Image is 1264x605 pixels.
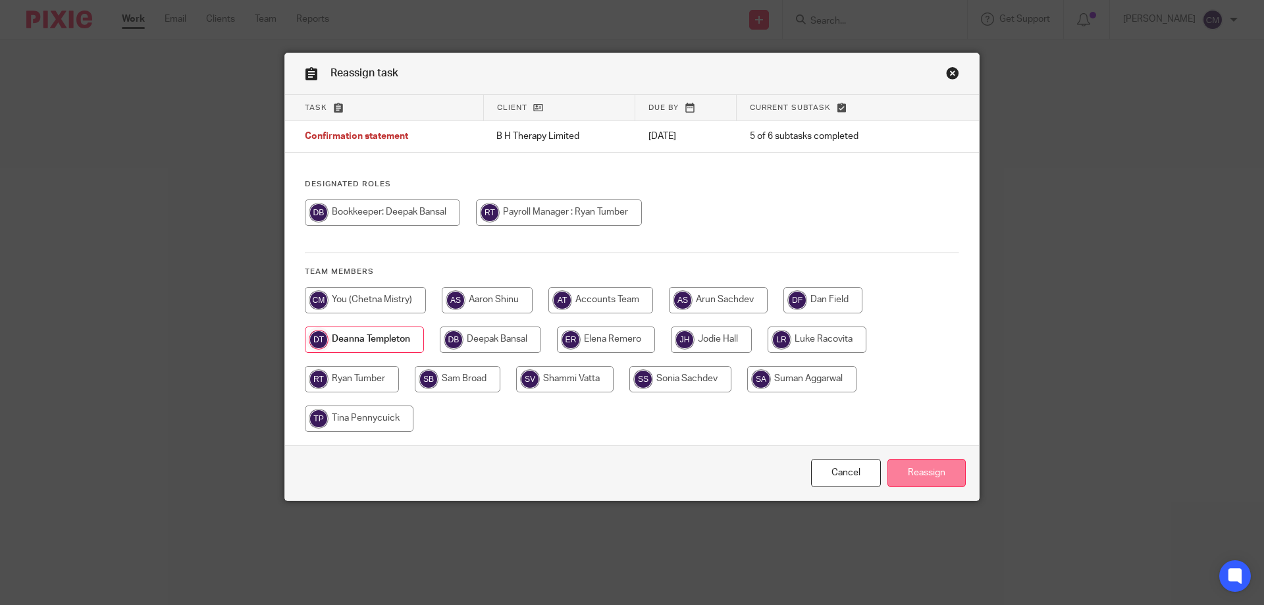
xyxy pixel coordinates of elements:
p: [DATE] [648,130,724,143]
a: Close this dialog window [811,459,881,487]
span: Confirmation statement [305,132,408,142]
h4: Team members [305,267,959,277]
span: Client [497,104,527,111]
a: Close this dialog window [946,66,959,84]
span: Current subtask [750,104,831,111]
span: Task [305,104,327,111]
span: Due by [648,104,679,111]
h4: Designated Roles [305,179,959,190]
input: Reassign [887,459,966,487]
td: 5 of 6 subtasks completed [737,121,924,153]
p: B H Therapy Limited [496,130,622,143]
span: Reassign task [330,68,398,78]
